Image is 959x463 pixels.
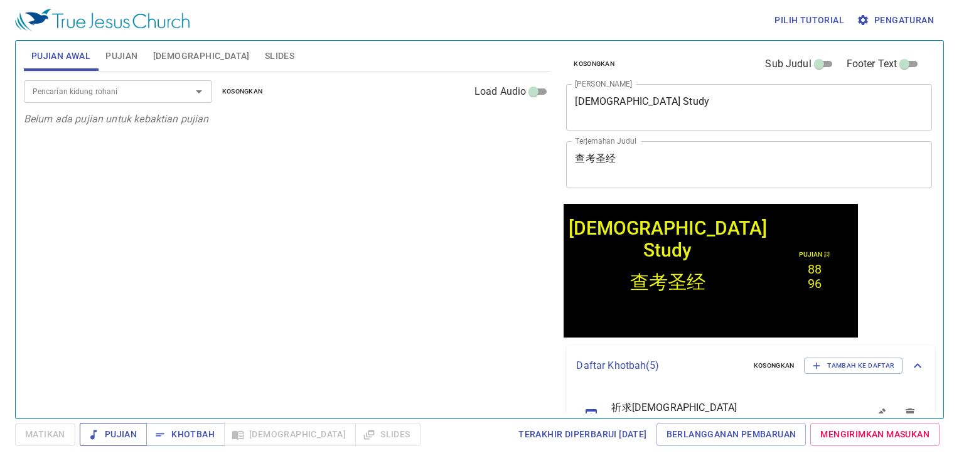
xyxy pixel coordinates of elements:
img: True Jesus Church [15,9,190,31]
span: Pilih tutorial [774,13,844,28]
span: Kosongkan [222,86,263,97]
a: Mengirimkan Masukan [810,423,940,446]
textarea: 查考圣经 [575,152,923,176]
span: [DEMOGRAPHIC_DATA] [153,48,250,64]
span: Kosongkan [574,58,614,70]
span: Load Audio [474,84,527,99]
span: Berlangganan Pembaruan [667,427,796,442]
span: Terakhir Diperbarui [DATE] [518,427,646,442]
span: Footer Text [847,56,897,72]
iframe: from-child [561,201,860,340]
button: Pujian [80,423,147,446]
i: Belum ada pujian untuk kebaktian pujian [24,113,209,125]
span: Mengirimkan Masukan [820,427,930,442]
span: Sub Judul [765,56,811,72]
button: Kosongkan [746,358,802,373]
span: Kosongkan [754,360,795,371]
span: Tambah ke Daftar [812,360,894,371]
a: Berlangganan Pembaruan [656,423,806,446]
button: Kosongkan [566,56,622,72]
span: Pujian [90,427,137,442]
a: Terakhir Diperbarui [DATE] [513,423,651,446]
span: 祈求[DEMOGRAPHIC_DATA] [611,400,835,415]
button: Pengaturan [854,9,939,32]
button: Tambah ke Daftar [804,358,903,374]
div: Daftar Khotbah(5)KosongkanTambah ke Daftar [566,345,935,386]
p: Daftar Khotbah ( 5 ) [576,358,743,373]
span: Slides [265,48,294,64]
textarea: [DEMOGRAPHIC_DATA] Study [575,95,923,119]
button: Khotbah [146,423,225,446]
button: Pilih tutorial [769,9,849,32]
button: Kosongkan [215,84,271,99]
button: Open [190,83,208,100]
span: Pujian [105,48,137,64]
span: Pujian Awal [31,48,90,64]
span: Pengaturan [859,13,934,28]
span: Khotbah [156,427,215,442]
